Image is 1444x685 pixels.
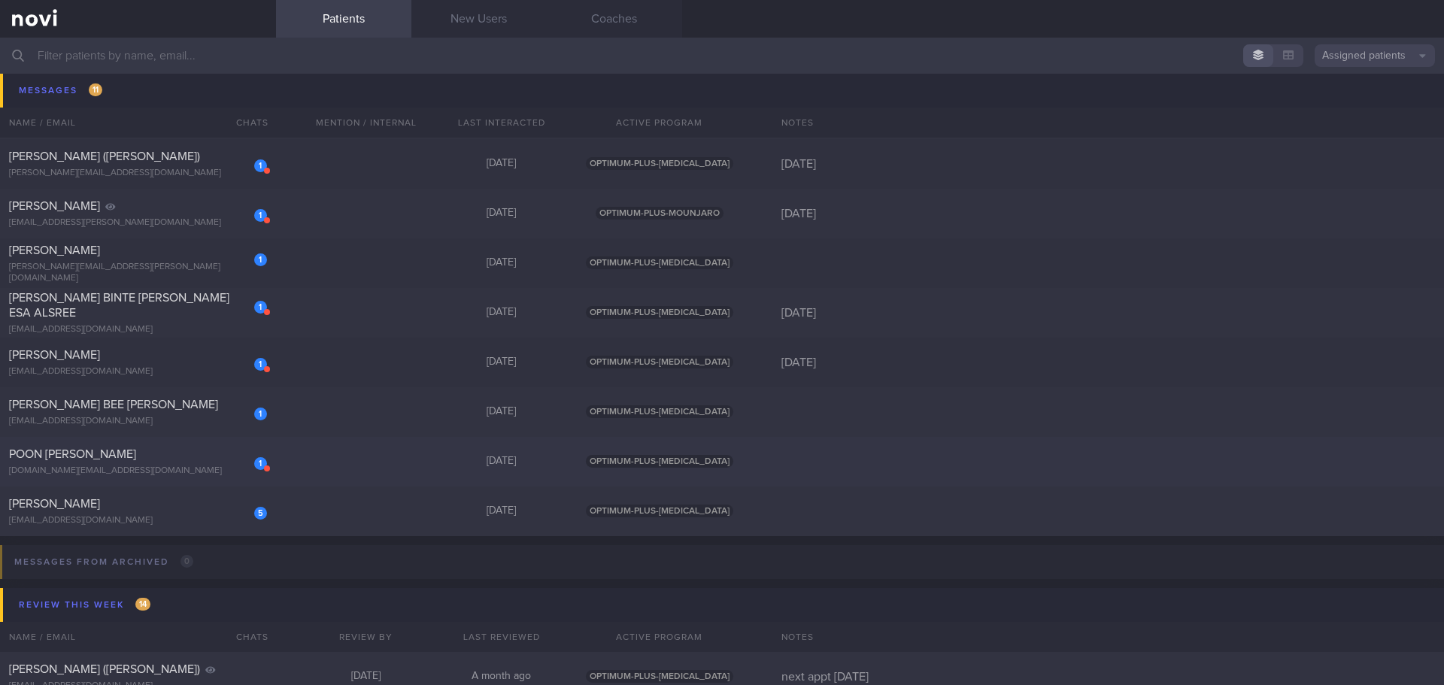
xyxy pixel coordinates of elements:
[11,552,197,572] div: Messages from Archived
[9,217,267,229] div: [EMAIL_ADDRESS][PERSON_NAME][DOMAIN_NAME]
[434,505,569,518] div: [DATE]
[569,622,750,652] div: Active Program
[772,156,1444,171] div: [DATE]
[9,465,267,477] div: [DOMAIN_NAME][EMAIL_ADDRESS][DOMAIN_NAME]
[772,107,1444,122] div: [DATE]
[9,244,100,256] span: [PERSON_NAME]
[434,455,569,468] div: [DATE]
[254,358,267,371] div: 1
[434,306,569,320] div: [DATE]
[772,305,1444,320] div: [DATE]
[9,448,136,460] span: POON [PERSON_NAME]
[254,253,267,266] div: 1
[254,102,267,115] div: 1
[9,262,267,284] div: [PERSON_NAME][EMAIL_ADDRESS][PERSON_NAME][DOMAIN_NAME]
[299,670,434,683] div: [DATE]
[9,515,267,526] div: [EMAIL_ADDRESS][DOMAIN_NAME]
[254,457,267,470] div: 1
[9,93,229,105] span: Quek [PERSON_NAME], [PERSON_NAME]
[254,507,267,520] div: 5
[586,108,733,120] span: OPTIMUM-PLUS-[MEDICAL_DATA]
[772,669,1444,684] div: next appt [DATE]
[586,306,733,319] span: OPTIMUM-PLUS-[MEDICAL_DATA]
[216,622,276,652] div: Chats
[434,157,569,171] div: [DATE]
[9,292,229,319] span: [PERSON_NAME] BINTE [PERSON_NAME] ESA ALSREE
[586,256,733,269] span: OPTIMUM-PLUS-[MEDICAL_DATA]
[772,622,1444,652] div: Notes
[596,207,724,220] span: OPTIMUM-PLUS-MOUNJARO
[434,405,569,419] div: [DATE]
[772,206,1444,221] div: [DATE]
[9,399,218,411] span: [PERSON_NAME] BEE [PERSON_NAME]
[586,405,733,418] span: OPTIMUM-PLUS-[MEDICAL_DATA]
[9,663,200,675] span: [PERSON_NAME] ([PERSON_NAME])
[9,349,100,361] span: [PERSON_NAME]
[9,498,100,510] span: [PERSON_NAME]
[254,209,267,222] div: 1
[9,416,267,427] div: [EMAIL_ADDRESS][DOMAIN_NAME]
[254,408,267,420] div: 1
[434,207,569,220] div: [DATE]
[254,301,267,314] div: 1
[299,622,434,652] div: Review By
[180,555,193,568] span: 0
[434,356,569,369] div: [DATE]
[9,68,267,80] div: [EMAIL_ADDRESS][DOMAIN_NAME]
[434,108,569,121] div: [DATE]
[586,356,733,368] span: OPTIMUM-PLUS-[MEDICAL_DATA]
[135,598,150,611] span: 14
[1315,44,1435,67] button: Assigned patients
[586,157,733,170] span: OPTIMUM-PLUS-[MEDICAL_DATA]
[15,595,154,615] div: Review this week
[586,455,733,468] span: OPTIMUM-PLUS-[MEDICAL_DATA]
[9,200,100,212] span: [PERSON_NAME]
[586,670,733,683] span: OPTIMUM-PLUS-[MEDICAL_DATA]
[9,150,200,162] span: [PERSON_NAME] ([PERSON_NAME])
[434,670,569,683] div: A month ago
[772,355,1444,370] div: [DATE]
[9,366,267,377] div: [EMAIL_ADDRESS][DOMAIN_NAME]
[434,622,569,652] div: Last Reviewed
[586,505,733,517] span: OPTIMUM-PLUS-[MEDICAL_DATA]
[9,126,267,137] div: [EMAIL_ADDRESS][DOMAIN_NAME]
[434,256,569,270] div: [DATE]
[254,159,267,172] div: 1
[9,168,267,179] div: [PERSON_NAME][EMAIL_ADDRESS][DOMAIN_NAME]
[9,324,267,335] div: [EMAIL_ADDRESS][DOMAIN_NAME]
